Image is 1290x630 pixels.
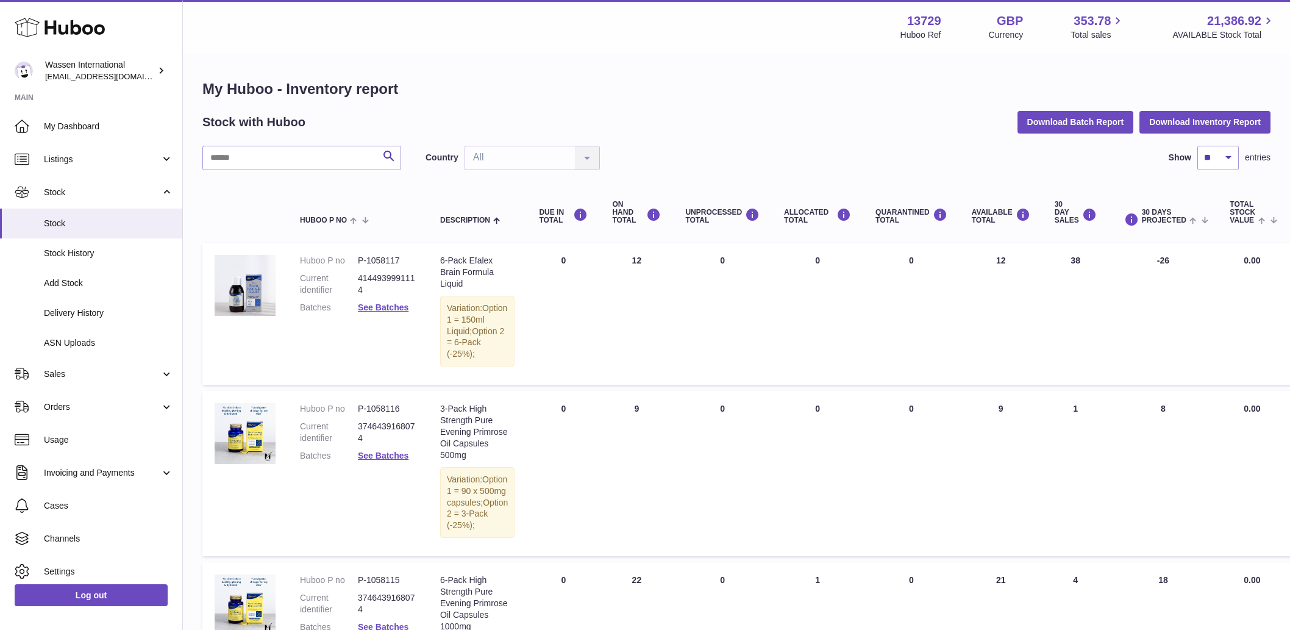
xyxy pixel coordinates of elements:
[600,391,673,556] td: 9
[772,243,863,385] td: 0
[907,13,941,29] strong: 13729
[1071,13,1125,41] a: 353.78 Total sales
[44,307,173,319] span: Delivery History
[358,273,416,296] dd: 4144939991114
[1109,391,1218,556] td: 8
[1042,243,1109,385] td: 38
[44,277,173,289] span: Add Stock
[1244,404,1260,413] span: 0.00
[972,208,1030,224] div: AVAILABLE Total
[909,256,914,265] span: 0
[358,575,416,586] dd: P-1058115
[673,243,772,385] td: 0
[1230,201,1255,225] span: Total stock value
[875,208,947,224] div: QUARANTINED Total
[300,421,358,444] dt: Current identifier
[1169,152,1191,163] label: Show
[909,575,914,585] span: 0
[44,368,160,380] span: Sales
[44,154,160,165] span: Listings
[215,403,276,464] img: product image
[44,187,160,198] span: Stock
[358,302,408,312] a: See Batches
[1172,29,1275,41] span: AVAILABLE Stock Total
[784,208,851,224] div: ALLOCATED Total
[215,255,276,316] img: product image
[1074,13,1111,29] span: 353.78
[15,62,33,80] img: internationalsupplychain@wassen.com
[673,391,772,556] td: 0
[44,566,173,578] span: Settings
[426,152,458,163] label: Country
[447,326,504,359] span: Option 2 = 6-Pack (-25%);
[772,391,863,556] td: 0
[44,218,173,229] span: Stock
[44,248,173,259] span: Stock History
[1172,13,1275,41] a: 21,386.92 AVAILABLE Stock Total
[44,337,173,349] span: ASN Uploads
[1139,111,1270,133] button: Download Inventory Report
[539,208,588,224] div: DUE IN TOTAL
[600,243,673,385] td: 12
[1244,256,1260,265] span: 0.00
[300,217,347,224] span: Huboo P no
[440,255,515,290] div: 6-Pack Efalex Brain Formula Liquid
[1042,391,1109,556] td: 1
[447,498,508,531] span: Option 2 = 3-Pack (-25%);
[960,391,1042,556] td: 9
[300,255,358,267] dt: Huboo P no
[1055,201,1097,225] div: 30 DAY SALES
[612,201,661,225] div: ON HAND Total
[44,401,160,413] span: Orders
[358,451,408,460] a: See Batches
[44,434,173,446] span: Usage
[1109,243,1218,385] td: -26
[202,79,1270,99] h1: My Huboo - Inventory report
[1017,111,1134,133] button: Download Batch Report
[358,592,416,615] dd: 3746439168074
[358,255,416,267] dd: P-1058117
[440,403,515,460] div: 3-Pack High Strength Pure Evening Primrose Oil Capsules 500mg
[44,533,173,545] span: Channels
[440,217,490,224] span: Description
[440,296,515,367] div: Variation:
[447,474,507,507] span: Option 1 = 90 x 500mg capsules;
[685,208,760,224] div: UNPROCESSED Total
[1245,152,1270,163] span: entries
[447,303,507,336] span: Option 1 = 150ml Liquid;
[202,114,305,131] h2: Stock with Huboo
[358,403,416,415] dd: P-1058116
[44,500,173,512] span: Cases
[15,584,168,606] a: Log out
[440,467,515,538] div: Variation:
[300,575,358,586] dt: Huboo P no
[1142,209,1186,224] span: 30 DAYS PROJECTED
[1207,13,1261,29] span: 21,386.92
[44,121,173,132] span: My Dashboard
[997,13,1023,29] strong: GBP
[300,302,358,313] dt: Batches
[44,467,160,479] span: Invoicing and Payments
[45,71,179,81] span: [EMAIL_ADDRESS][DOMAIN_NAME]
[300,403,358,415] dt: Huboo P no
[300,450,358,462] dt: Batches
[909,404,914,413] span: 0
[527,391,600,556] td: 0
[1071,29,1125,41] span: Total sales
[900,29,941,41] div: Huboo Ref
[1244,575,1260,585] span: 0.00
[989,29,1024,41] div: Currency
[527,243,600,385] td: 0
[300,592,358,615] dt: Current identifier
[358,421,416,444] dd: 3746439168074
[300,273,358,296] dt: Current identifier
[960,243,1042,385] td: 12
[45,59,155,82] div: Wassen International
